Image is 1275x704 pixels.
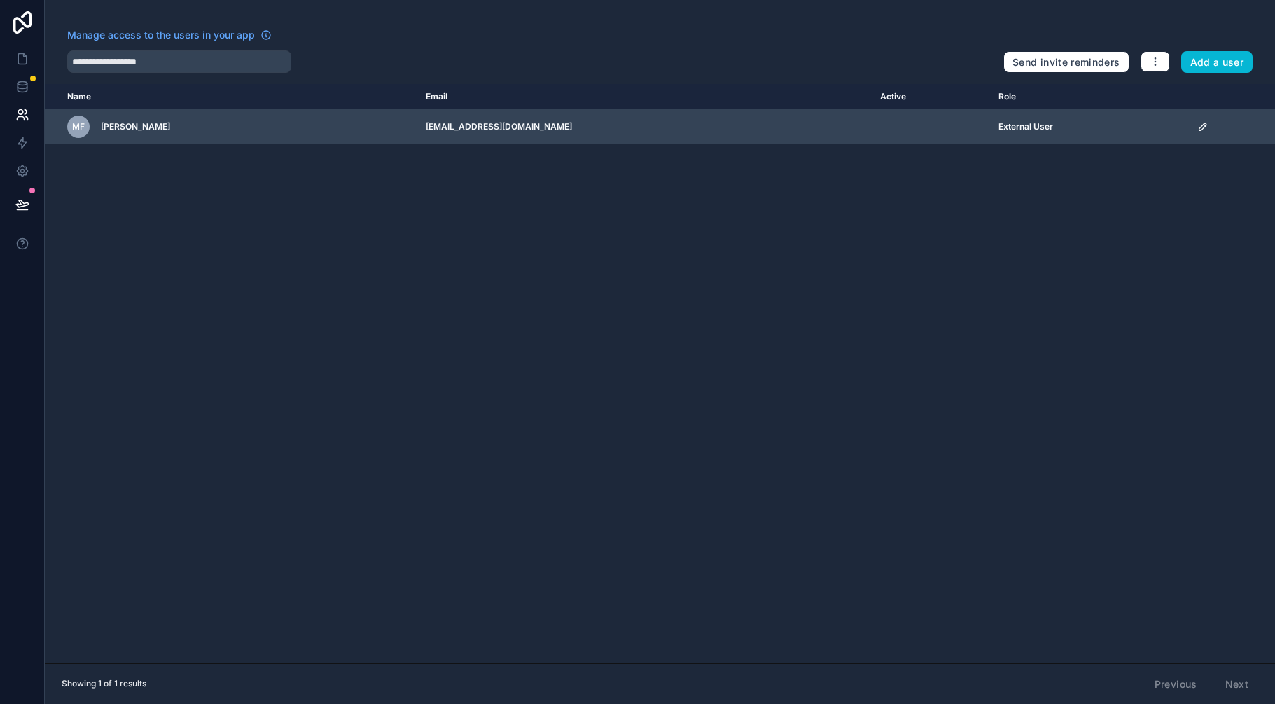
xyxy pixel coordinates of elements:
td: [EMAIL_ADDRESS][DOMAIN_NAME] [417,110,872,144]
span: [PERSON_NAME] [101,121,170,132]
span: External User [998,121,1053,132]
div: scrollable content [45,84,1275,663]
button: Send invite reminders [1003,51,1129,74]
span: MF [72,121,85,132]
th: Name [45,84,417,110]
th: Email [417,84,872,110]
button: Add a user [1181,51,1253,74]
th: Role [990,84,1189,110]
span: Showing 1 of 1 results [62,678,146,689]
th: Active [872,84,991,110]
a: Manage access to the users in your app [67,28,272,42]
span: Manage access to the users in your app [67,28,255,42]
